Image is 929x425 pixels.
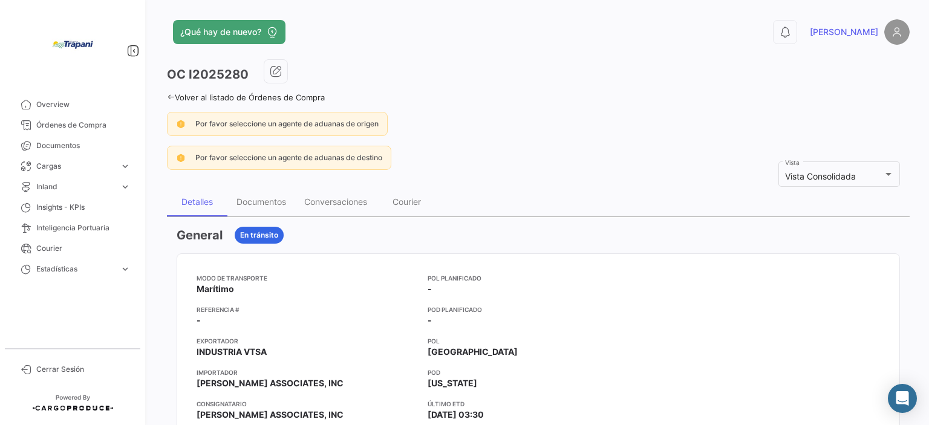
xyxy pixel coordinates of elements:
[428,283,432,295] span: -
[197,377,344,389] span: [PERSON_NAME] ASSOCIATES, INC
[197,368,418,377] app-card-info-title: Importador
[120,264,131,274] span: expand_more
[120,161,131,172] span: expand_more
[428,346,518,358] span: [GEOGRAPHIC_DATA]
[36,364,131,375] span: Cerrar Sesión
[36,202,131,213] span: Insights - KPIs
[10,238,135,259] a: Courier
[197,314,201,326] span: -
[428,377,477,389] span: [US_STATE]
[195,119,379,128] span: Por favor seleccione un agente de aduanas de origen
[36,120,131,131] span: Órdenes de Compra
[36,161,115,172] span: Cargas
[10,94,135,115] a: Overview
[197,409,344,421] span: [PERSON_NAME] ASSOCIATES, INC
[180,26,261,38] span: ¿Qué hay de nuevo?
[197,273,418,283] app-card-info-title: Modo de Transporte
[167,92,325,102] a: Volver al listado de Órdenes de Compra
[428,336,649,346] app-card-info-title: POL
[428,273,649,283] app-card-info-title: POL Planificado
[393,196,421,207] div: Courier
[888,384,917,413] div: Abrir Intercom Messenger
[36,243,131,254] span: Courier
[36,222,131,233] span: Inteligencia Portuaria
[36,140,131,151] span: Documentos
[10,115,135,135] a: Órdenes de Compra
[36,99,131,110] span: Overview
[177,227,223,244] h3: General
[304,196,367,207] div: Conversaciones
[167,66,249,83] h3: OC I2025280
[197,283,234,295] span: Marítimo
[428,409,484,421] span: [DATE] 03:30
[197,336,418,346] app-card-info-title: Exportador
[197,305,418,314] app-card-info-title: Referencia #
[236,196,286,207] div: Documentos
[120,181,131,192] span: expand_more
[36,264,115,274] span: Estadísticas
[810,26,878,38] span: [PERSON_NAME]
[197,346,267,358] span: INDUSTRIA VTSA
[36,181,115,192] span: Inland
[428,368,649,377] app-card-info-title: POD
[10,135,135,156] a: Documentos
[173,20,285,44] button: ¿Qué hay de nuevo?
[240,230,278,241] span: En tránsito
[428,305,649,314] app-card-info-title: POD Planificado
[428,399,649,409] app-card-info-title: Último ETD
[181,196,213,207] div: Detalles
[428,314,432,326] span: -
[884,19,910,45] img: placeholder-user.png
[195,153,382,162] span: Por favor seleccione un agente de aduanas de destino
[42,15,103,75] img: bd005829-9598-4431-b544-4b06bbcd40b2.jpg
[785,171,856,181] span: Vista Consolidada
[10,218,135,238] a: Inteligencia Portuaria
[10,197,135,218] a: Insights - KPIs
[197,399,418,409] app-card-info-title: Consignatario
